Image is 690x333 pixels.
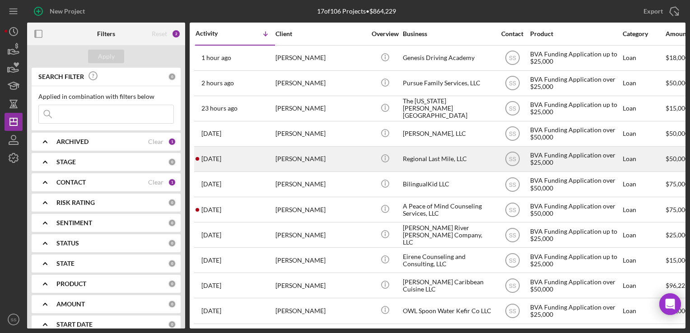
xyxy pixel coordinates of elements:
div: BilingualKid LLC [403,172,493,196]
div: 0 [168,219,176,227]
time: 2025-08-04 19:12 [201,307,221,314]
div: Regional Last Mile, LLC [403,147,493,171]
div: [PERSON_NAME] [275,172,366,196]
div: [PERSON_NAME] [275,198,366,222]
b: RISK RATING [56,199,95,206]
div: 0 [168,280,176,288]
div: Genesis Driving Academy [403,46,493,70]
div: [PERSON_NAME], LLC [403,122,493,146]
b: STATUS [56,240,79,247]
b: SENTIMENT [56,219,92,227]
div: Apply [98,50,115,63]
div: Category [623,30,665,37]
div: 0 [168,158,176,166]
div: Clear [148,179,163,186]
b: AMOUNT [56,301,85,308]
time: 2025-08-19 14:07 [201,54,231,61]
time: 2025-08-15 17:08 [201,180,221,188]
div: Overview [368,30,402,37]
div: [PERSON_NAME] Caribbean Cuisine LLC [403,273,493,297]
div: Loan [623,248,665,272]
div: 0 [168,300,176,308]
text: SS [508,55,516,61]
div: [PERSON_NAME] [275,299,366,323]
div: 1 [168,138,176,146]
div: Loan [623,97,665,120]
time: 2025-08-14 15:29 [201,231,221,239]
div: [PERSON_NAME] River [PERSON_NAME] Company, LLC [403,223,493,247]
time: 2025-08-12 16:47 [201,282,221,289]
b: Filters [97,30,115,37]
time: 2025-08-18 15:23 [201,130,221,137]
div: Open Intercom Messenger [659,293,681,315]
div: Business [403,30,493,37]
div: 0 [168,259,176,268]
div: [PERSON_NAME] [275,147,366,171]
div: A Peace of Mind Counseling Services, LLC [403,198,493,222]
div: BVA Funding Application over $25,000 [530,71,620,95]
div: Pursue Family Services, LLC [403,71,493,95]
div: BVA Funding Application up to $25,000 [530,223,620,247]
text: SS [508,131,516,137]
div: Product [530,30,620,37]
div: Loan [623,299,665,323]
button: New Project [27,2,94,20]
b: STATE [56,260,75,267]
text: SS [508,207,516,213]
div: Loan [623,147,665,171]
div: OWL Spoon Water Kefir Co LLC [403,299,493,323]
div: Export [643,2,663,20]
div: [PERSON_NAME] [275,223,366,247]
div: [PERSON_NAME] [275,97,366,120]
div: New Project [50,2,85,20]
div: BVA Funding Application over $50,000 [530,273,620,297]
div: Applied in combination with filters below [38,93,174,100]
b: PRODUCT [56,280,86,287]
b: ARCHIVED [56,138,89,145]
text: SS [508,156,516,162]
div: 0 [168,199,176,207]
div: Contact [495,30,529,37]
div: BVA Funding Application over $50,000 [530,198,620,222]
time: 2025-08-18 16:39 [201,105,238,112]
text: SS [508,308,516,314]
text: SS [508,106,516,112]
div: BVA Funding Application up to $25,000 [530,248,620,272]
div: BVA Funding Application up to $25,000 [530,97,620,120]
div: Reset [152,30,167,37]
div: 0 [168,239,176,247]
div: Loan [623,273,665,297]
div: The [US_STATE][PERSON_NAME][GEOGRAPHIC_DATA] [403,97,493,120]
button: Apply [88,50,124,63]
div: Loan [623,46,665,70]
div: BVA Funding Application over $25,000 [530,299,620,323]
div: BVA Funding Application over $25,000 [530,147,620,171]
div: Client [275,30,366,37]
div: Eirene Counseling and Consulting, LLC [403,248,493,272]
text: SS [508,282,516,289]
div: [PERSON_NAME] [275,248,366,272]
div: 2 [172,29,181,38]
b: STAGE [56,158,76,166]
div: [PERSON_NAME] [275,122,366,146]
text: SS [508,80,516,87]
button: Export [634,2,685,20]
div: 0 [168,320,176,328]
div: Loan [623,172,665,196]
b: CONTACT [56,179,86,186]
time: 2025-08-12 17:38 [201,257,221,264]
div: Loan [623,198,665,222]
div: [PERSON_NAME] [275,46,366,70]
div: Activity [196,30,235,37]
time: 2025-08-14 17:50 [201,206,221,213]
div: Loan [623,223,665,247]
text: SS [508,181,516,188]
div: 0 [168,73,176,81]
button: SS [5,310,23,328]
time: 2025-08-19 13:28 [201,79,234,87]
div: [PERSON_NAME] [275,71,366,95]
text: SS [11,317,17,322]
div: [PERSON_NAME] [275,273,366,297]
div: Loan [623,71,665,95]
time: 2025-08-18 02:42 [201,155,221,162]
